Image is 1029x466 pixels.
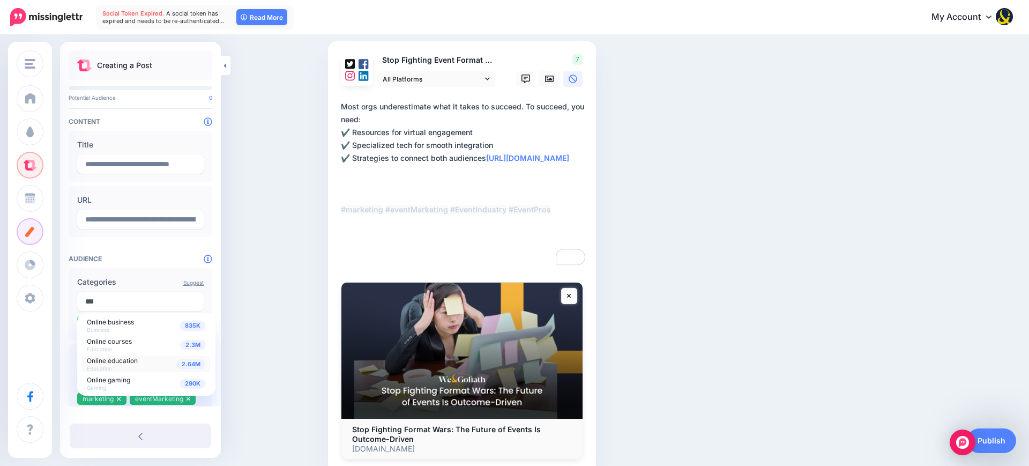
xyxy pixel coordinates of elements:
label: Categories [77,276,204,289]
p: Creating a Post [97,59,152,72]
div: Domain Overview [41,63,96,70]
span: Education [87,365,112,372]
img: tab_domain_overview_orange.svg [29,62,38,71]
div: Domain: [DOMAIN_NAME] [28,28,118,36]
img: Stop Fighting Format Wars: The Future of Events Is Outcome-Driven [341,283,583,418]
span: All Platforms [383,73,482,85]
span: marketing [83,395,114,403]
span: 7 [572,54,583,65]
span: 290K [180,379,206,389]
span: Online business [87,318,134,326]
a: Read More [236,9,287,25]
span: Gaming [87,384,106,391]
span: Education [87,346,112,352]
a: 835K Online business Business [81,317,211,334]
img: Missinglettr [10,8,83,26]
span: Online gaming [87,376,130,384]
span: 2.3M [180,340,206,350]
img: tab_keywords_by_traffic_grey.svg [107,62,115,71]
div: v 4.0.25 [30,17,53,26]
img: menu.png [25,59,35,69]
img: curate.png [77,60,92,71]
span: eventMarketing [135,395,183,403]
span: Online courses [87,337,132,345]
span: Online education [87,357,138,365]
a: 2.64M Online education Education [81,356,211,372]
a: 2.3M Online courses Education [81,337,211,353]
textarea: To enrich screen reader interactions, please activate Accessibility in Grammarly extension settings [341,100,587,268]
h4: Audience [69,255,212,263]
a: All Platforms [377,71,495,87]
span: 835K [180,321,206,331]
div: Most orgs underestimate what it takes to succeed. To succeed, you need: ✔️ Resources for virtual ... [341,100,587,242]
h4: Content [69,117,212,125]
label: Title [77,138,204,151]
a: My Account [921,4,1013,31]
span: A social token has expired and needs to be re-authenticated… [102,10,225,25]
p: [DOMAIN_NAME] [352,444,572,454]
a: Publish [967,428,1016,453]
p: Potential Audience [69,94,212,101]
img: website_grey.svg [17,28,26,36]
b: Stop Fighting Format Wars: The Future of Events Is Outcome-Driven [352,425,541,443]
a: 290K Online gaming Gaming [81,375,211,391]
span: 2.64M [176,359,206,369]
img: logo_orange.svg [17,17,26,26]
p: Stop Fighting Event Format Wars [377,54,496,66]
span: Business [87,327,109,333]
span: 0 [209,94,212,101]
label: URL [77,194,204,206]
a: Suggest [183,279,204,286]
div: Keywords by Traffic [118,63,181,70]
span: Social Token Expired. [102,10,165,17]
div: Open Intercom Messenger [950,430,975,455]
